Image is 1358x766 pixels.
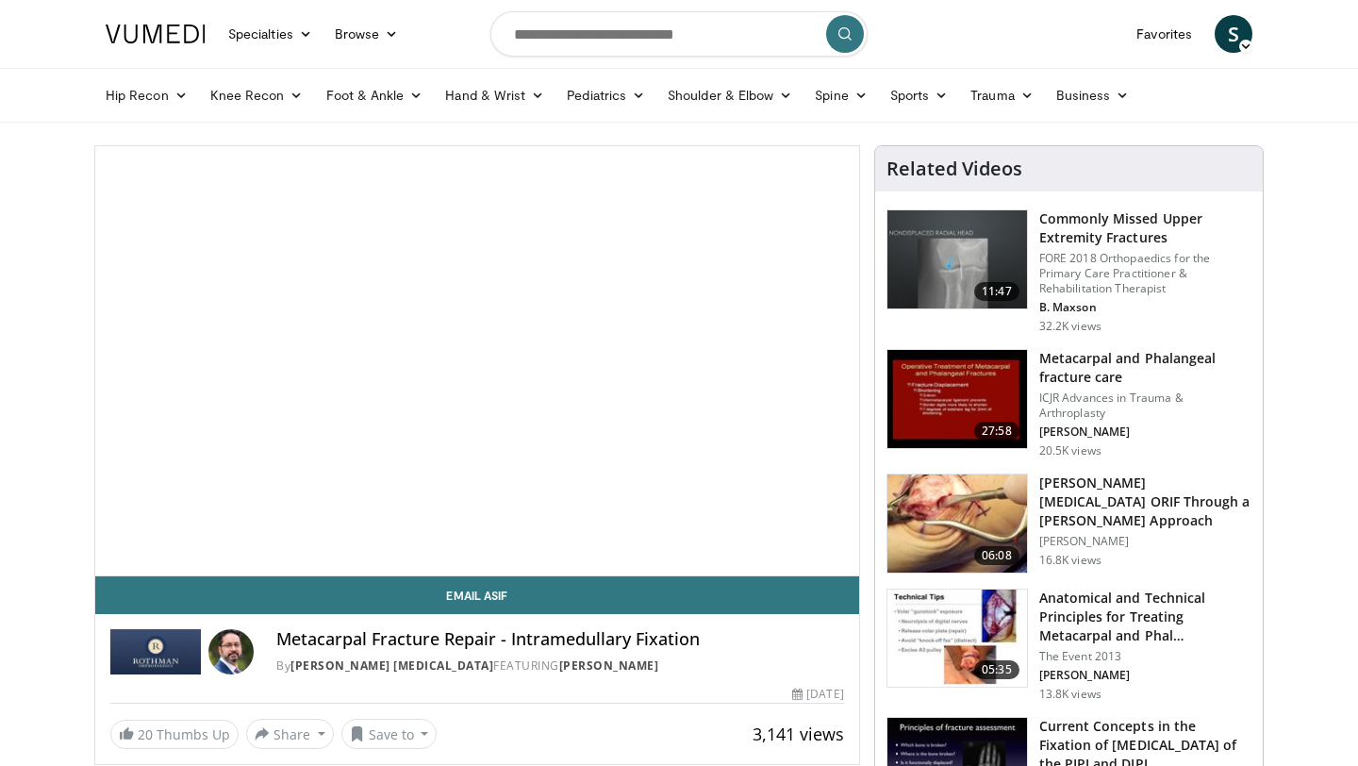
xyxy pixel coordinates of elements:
[974,660,1019,679] span: 05:35
[1039,474,1251,530] h3: [PERSON_NAME][MEDICAL_DATA] ORIF Through a [PERSON_NAME] Approach
[276,658,844,674] div: By FEATURING
[887,350,1027,448] img: 296987_0000_1.png.150x105_q85_crop-smart_upscale.jpg
[199,76,315,114] a: Knee Recon
[886,209,1251,334] a: 11:47 Commonly Missed Upper Extremity Fractures FORE 2018 Orthopaedics for the Primary Care Pract...
[1039,349,1251,387] h3: Metacarpal and Phalangeal fracture care
[887,590,1027,688] img: 04164f76-1362-4162-b9f3-0e0fef6fb430.150x105_q85_crop-smart_upscale.jpg
[1215,15,1252,53] a: S
[959,76,1045,114] a: Trauma
[792,686,843,703] div: [DATE]
[753,723,844,745] span: 3,141 views
[1039,251,1251,296] p: FORE 2018 Orthopaedics for the Primary Care Practitioner & Rehabilitation Therapist
[1039,589,1251,645] h3: Anatomical and Technical Principles for Treating Metacarpal and Phal…
[217,15,323,53] a: Specialties
[1039,209,1251,247] h3: Commonly Missed Upper Extremity Fractures
[559,658,659,674] a: [PERSON_NAME]
[887,475,1027,573] img: af335e9d-3f89-4d46-97d1-d9f0cfa56dd9.150x105_q85_crop-smart_upscale.jpg
[1039,553,1101,568] p: 16.8K views
[276,629,844,650] h4: Metacarpal Fracture Repair - Intramedullary Fixation
[1039,319,1101,334] p: 32.2K views
[974,282,1019,301] span: 11:47
[1039,391,1251,421] p: ICJR Advances in Trauma & Arthroplasty
[95,146,859,576] video-js: Video Player
[208,629,254,674] img: Avatar
[246,719,334,749] button: Share
[110,629,201,674] img: Rothman Hand Surgery
[886,158,1022,180] h4: Related Videos
[887,210,1027,308] img: b2c65235-e098-4cd2-ab0f-914df5e3e270.150x105_q85_crop-smart_upscale.jpg
[886,349,1251,458] a: 27:58 Metacarpal and Phalangeal fracture care ICJR Advances in Trauma & Arthroplasty [PERSON_NAME...
[1039,649,1251,664] p: The Event 2013
[95,576,859,614] a: Email Asif
[1039,425,1251,440] p: [PERSON_NAME]
[974,422,1019,441] span: 27:58
[323,15,410,53] a: Browse
[110,720,239,749] a: 20 Thumbs Up
[490,11,868,57] input: Search topics, interventions
[94,76,199,114] a: Hip Recon
[1039,534,1251,549] p: [PERSON_NAME]
[886,474,1251,574] a: 06:08 [PERSON_NAME][MEDICAL_DATA] ORIF Through a [PERSON_NAME] Approach [PERSON_NAME] 16.8K views
[290,658,493,674] a: [PERSON_NAME] [MEDICAL_DATA]
[1045,76,1141,114] a: Business
[341,719,438,749] button: Save to
[1039,443,1101,458] p: 20.5K views
[106,25,206,43] img: VuMedi Logo
[315,76,435,114] a: Foot & Ankle
[555,76,656,114] a: Pediatrics
[1039,668,1251,683] p: [PERSON_NAME]
[656,76,803,114] a: Shoulder & Elbow
[1039,687,1101,702] p: 13.8K views
[1039,300,1251,315] p: B. Maxson
[803,76,878,114] a: Spine
[138,725,153,743] span: 20
[886,589,1251,702] a: 05:35 Anatomical and Technical Principles for Treating Metacarpal and Phal… The Event 2013 [PERSO...
[879,76,960,114] a: Sports
[434,76,555,114] a: Hand & Wrist
[974,546,1019,565] span: 06:08
[1125,15,1203,53] a: Favorites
